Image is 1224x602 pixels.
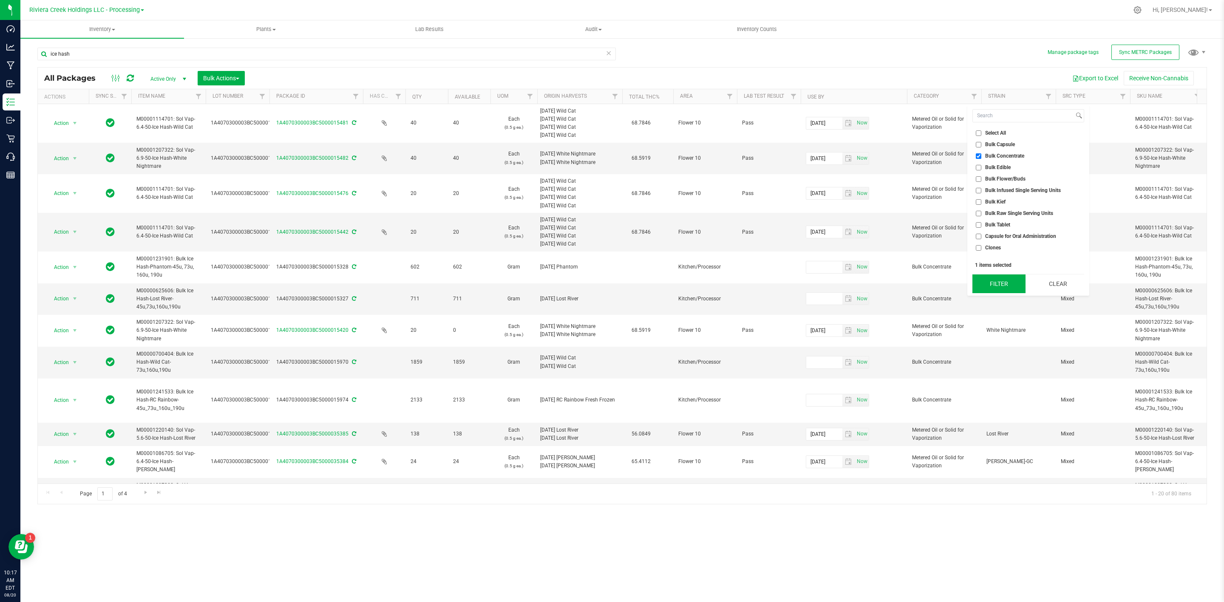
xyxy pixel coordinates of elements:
input: Bulk Flower/Buds [976,176,981,182]
input: Bulk Concentrate [976,153,981,159]
span: select [855,293,869,305]
div: [DATE] Wild Cat [540,123,620,131]
span: select [70,261,80,273]
span: Sync from Compliance System [351,155,356,161]
input: Search Package ID, Item Name, SKU, Lot or Part Number... [37,48,616,60]
span: 711 [411,295,443,303]
span: 20 [453,189,485,198]
div: 1A4070300003BC5000015328 [268,263,364,271]
span: Sync from Compliance System [351,359,356,365]
span: 1A4070300003BC5000015328 [211,263,283,271]
span: Gram [496,358,532,366]
span: Bulk Raw Single Serving Units [985,211,1053,216]
span: Set Current date [855,455,869,468]
span: Plants [184,25,347,33]
span: Set Current date [855,394,869,406]
span: select [70,226,80,238]
span: Bulk Concentrate [985,153,1024,158]
span: Mixed [1061,119,1125,127]
span: select [842,325,855,336]
inline-svg: Inbound [6,79,15,88]
span: 2133 [453,396,485,404]
span: M00001207322: Sol Vap-6.9-50-Ice Hash-White Nightmare [1135,318,1199,343]
span: select [842,153,855,164]
span: M00001220140: Sol Vap-5.6-50-Ice Hash-Lost River [1135,426,1199,442]
div: [DATE] Wild Cat [540,354,620,362]
span: select [70,428,80,440]
span: Pass [742,189,796,198]
span: Kitchen/Processor [678,396,732,404]
span: Kitchen/Processor [678,263,732,271]
a: Category [914,93,939,99]
div: [DATE] Wild Cat [540,107,620,115]
span: 20 [411,326,443,334]
a: Package ID [276,93,305,99]
input: Select All [976,130,981,136]
a: Strain [988,93,1006,99]
div: [DATE] Wild Cat [540,240,620,248]
input: Bulk Raw Single Serving Units [976,211,981,216]
span: select [70,153,80,164]
div: [DATE] Wild Cat [540,185,620,193]
span: 20 [411,189,443,198]
span: 68.7846 [627,226,655,238]
span: select [855,153,869,164]
th: Has COA [363,89,405,104]
span: 602 [411,263,443,271]
p: (0.5 g ea.) [496,158,532,167]
span: select [842,428,855,440]
span: In Sync [106,261,115,273]
span: Lab Results [404,25,455,33]
span: select [70,117,80,129]
a: Go to the last page [153,487,165,499]
span: M00001207322: Sol Vap-6.9-50-Ice Hash-White Nightmare [136,481,201,506]
button: Bulk Actions [198,71,245,85]
div: [DATE] Wild Cat [540,224,620,232]
span: Set Current date [855,356,869,368]
span: Bulk Concentrate [912,295,976,303]
p: (0.5 g ea.) [496,123,532,131]
a: Filter [1116,89,1130,104]
div: [DATE] White Nightmare [540,331,620,339]
span: 1A4070300003BC5000015073 [211,189,283,198]
inline-svg: Reports [6,171,15,179]
span: Action [46,356,69,368]
a: Area [680,93,693,99]
span: select [842,117,855,129]
div: [DATE] White Nightmare [540,158,620,167]
div: [DATE] White Nightmare [540,322,620,331]
a: Filter [523,89,537,104]
div: 1A4070300003BC5000015327 [268,295,364,303]
p: (0.5 g ea.) [496,331,532,339]
span: Bulk Tablet [985,222,1010,227]
span: M00001241533: Bulk Ice Hash-RC Rainbow-45u_73u_160u_190u [1135,388,1199,413]
span: Pass [742,326,796,334]
span: Set Current date [855,117,869,129]
inline-svg: Call Center [6,153,15,161]
span: select [855,187,869,199]
span: M00001241533: Bulk Ice Hash-RC Rainbow-45u_73u_160u_190u [136,388,201,413]
span: Sync from Compliance System [351,190,356,196]
div: 1A4070300003BC5000015974 [268,396,364,404]
a: Inventory Counts [675,20,839,38]
span: 1A4070300003BC5000015712 [211,326,283,334]
input: Bulk Edible [976,165,981,170]
span: Set Current date [855,325,869,337]
span: Sync METRC Packages [1119,49,1172,55]
span: Set Current date [855,152,869,164]
span: Mixed [1061,295,1125,303]
div: [DATE] Lost River [540,295,620,303]
span: Sync from Compliance System [351,229,356,235]
span: Action [46,325,69,336]
span: select [842,226,855,238]
span: 20 [411,228,443,236]
span: Each [496,115,532,131]
span: 1A4070300003BC5000015073 [211,228,283,236]
div: Manage settings [1132,6,1143,14]
p: (0.5 g ea.) [496,193,532,201]
inline-svg: Dashboard [6,25,15,33]
span: Bulk Flower/Buds [985,176,1026,181]
span: select [855,261,869,273]
span: M00000700404: Bulk Ice Hash-Wild Cat-73u,160u,190u [136,350,201,375]
span: Pass [742,154,796,162]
